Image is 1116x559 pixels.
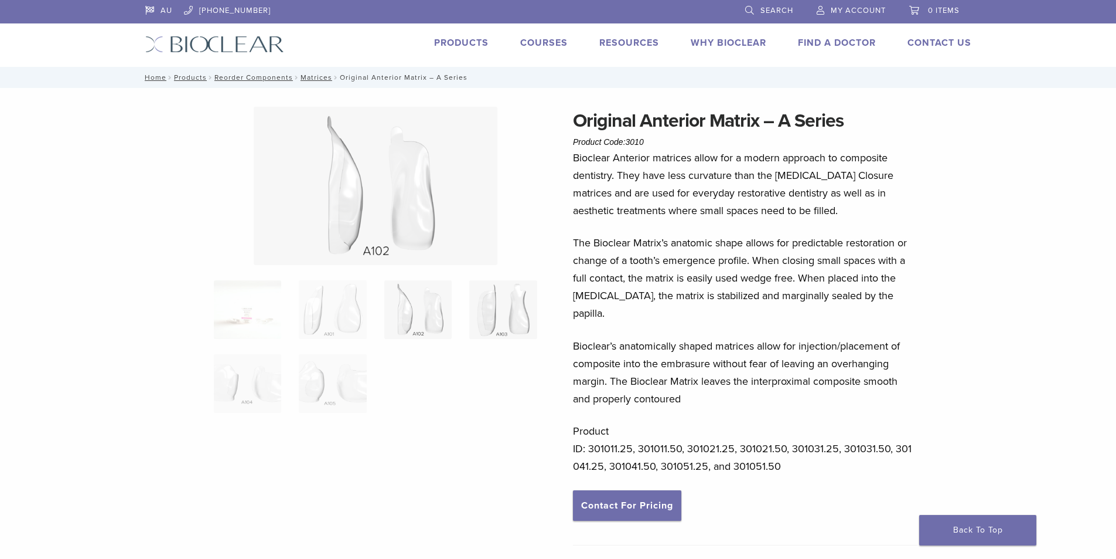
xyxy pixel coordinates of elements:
img: Original Anterior Matrix - A Series - Image 3 [254,107,497,265]
span: 0 items [928,6,960,15]
img: Anterior-Original-A-Series-Matrices-324x324.jpg [214,280,281,339]
a: Products [434,37,489,49]
a: Back To Top [919,515,1036,546]
span: / [293,74,301,80]
span: 3010 [626,137,644,147]
a: Courses [520,37,568,49]
span: Search [760,6,793,15]
a: Home [141,73,166,82]
p: Bioclear’s anatomically shaped matrices allow for injection/placement of composite into the embra... [573,337,917,408]
a: Find A Doctor [798,37,876,49]
img: Original Anterior Matrix - A Series - Image 6 [299,354,366,413]
a: Reorder Components [214,73,293,82]
h1: Original Anterior Matrix – A Series [573,107,917,135]
img: Original Anterior Matrix - A Series - Image 2 [299,280,366,339]
img: Original Anterior Matrix - A Series - Image 5 [214,354,281,413]
a: Contact Us [907,37,971,49]
nav: Original Anterior Matrix – A Series [136,67,980,88]
a: Contact For Pricing [573,490,681,521]
p: Product ID: 301011.25, 301011.50, 301021.25, 301021.50, 301031.25, 301031.50, 301041.25, 301041.5... [573,422,917,475]
span: / [332,74,340,80]
a: Why Bioclear [691,37,766,49]
span: / [207,74,214,80]
span: Product Code: [573,137,644,147]
a: Products [174,73,207,82]
img: Original Anterior Matrix - A Series - Image 4 [469,280,537,339]
span: My Account [831,6,886,15]
a: Resources [599,37,659,49]
a: Matrices [301,73,332,82]
p: The Bioclear Matrix’s anatomic shape allows for predictable restoration or change of a tooth’s em... [573,234,917,322]
p: Bioclear Anterior matrices allow for a modern approach to composite dentistry. They have less cur... [573,149,917,219]
img: Bioclear [145,36,284,53]
span: / [166,74,174,80]
img: Original Anterior Matrix - A Series - Image 3 [384,280,452,339]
